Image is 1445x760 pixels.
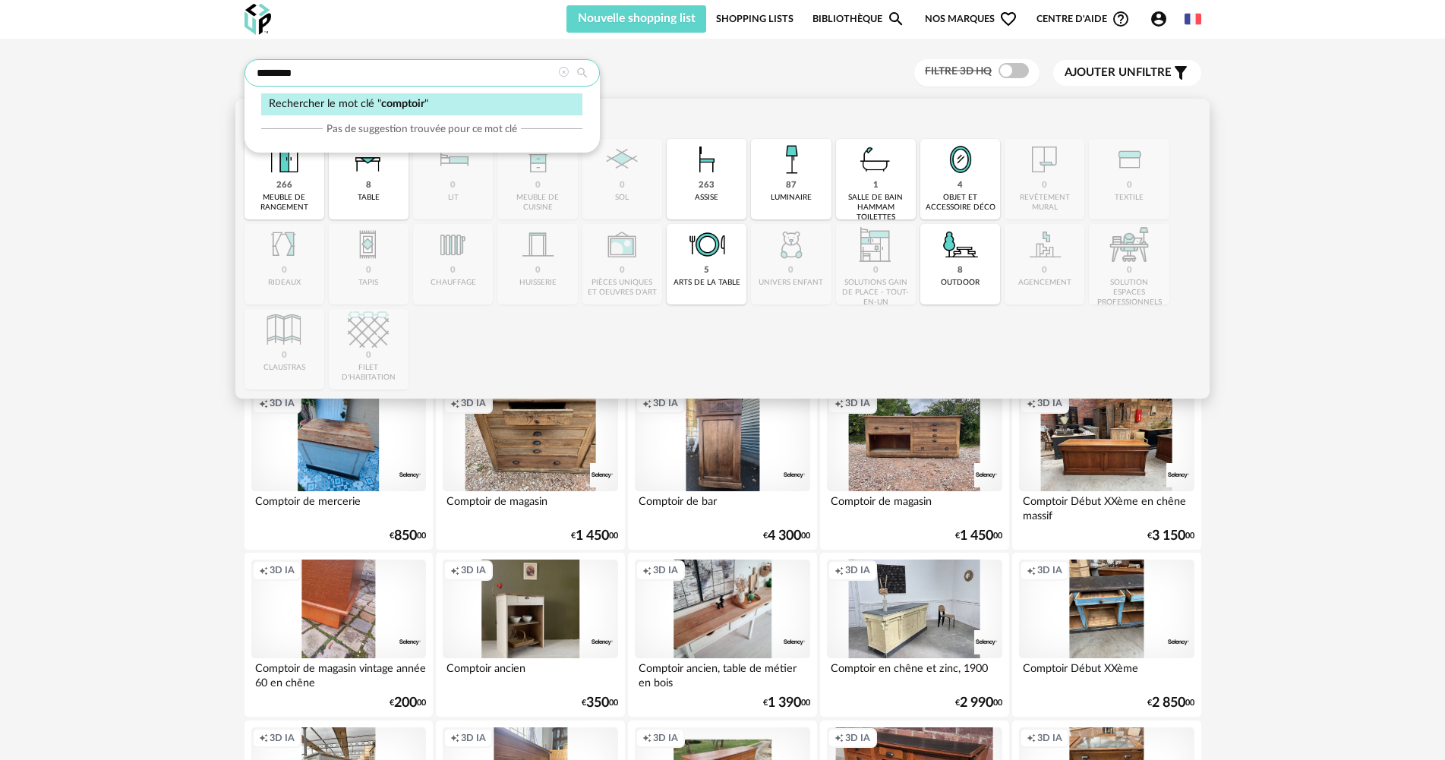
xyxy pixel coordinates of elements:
span: 1 450 [576,531,609,541]
span: Creation icon [450,732,459,744]
img: Outdoor.png [940,224,981,265]
a: Creation icon 3D IA Comptoir Début XXème en chêne massif €3 15000 [1012,386,1200,550]
span: Pas de suggestion trouvée pour ce mot clé [327,122,517,136]
span: 3D IA [461,397,486,409]
span: comptoir [381,98,424,109]
span: Creation icon [259,732,268,744]
div: Comptoir de magasin [443,491,617,522]
span: 3D IA [653,564,678,576]
a: Creation icon 3D IA Comptoir ancien, table de métier en bois €1 39000 [628,553,816,717]
span: Filter icon [1172,64,1190,82]
div: 263 [699,180,715,191]
span: Creation icon [1027,732,1036,744]
div: assise [695,193,718,203]
div: Comptoir de bar [635,491,809,522]
div: Comptoir de mercerie [251,491,426,522]
div: 266 [276,180,292,191]
span: 3D IA [461,732,486,744]
div: objet et accessoire déco [925,193,995,213]
a: Creation icon 3D IA Comptoir ancien €35000 [436,553,624,717]
span: 3D IA [270,564,295,576]
div: arts de la table [674,278,740,288]
img: Luminaire.png [771,139,812,180]
div: € 00 [955,531,1002,541]
span: Creation icon [259,564,268,576]
span: Help Circle Outline icon [1112,10,1130,28]
div: 5 [704,265,709,276]
div: salle de bain hammam toilettes [841,193,911,222]
div: Comptoir en chêne et zinc, 1900 [827,658,1002,689]
span: Account Circle icon [1150,10,1168,28]
a: Creation icon 3D IA Comptoir de mercerie €85000 [245,386,433,550]
span: 3D IA [461,564,486,576]
a: Creation icon 3D IA Comptoir en chêne et zinc, 1900 €2 99000 [820,553,1008,717]
span: Creation icon [642,732,652,744]
div: € 00 [955,698,1002,708]
img: Table.png [348,139,389,180]
span: Magnify icon [887,10,905,28]
div: Comptoir de magasin vintage année 60 en chêne [251,658,426,689]
div: € 00 [571,531,618,541]
span: 3D IA [845,397,870,409]
a: Creation icon 3D IA Comptoir de bar €4 30000 [628,386,816,550]
span: 1 450 [960,531,993,541]
span: Creation icon [1027,397,1036,409]
span: Nouvelle shopping list [578,12,696,24]
span: Creation icon [835,397,844,409]
span: 850 [394,531,417,541]
span: 3D IA [845,564,870,576]
span: Creation icon [642,564,652,576]
a: BibliothèqueMagnify icon [812,5,905,33]
span: 4 300 [768,531,801,541]
span: 1 390 [768,698,801,708]
div: Rechercher le mot clé " " [261,93,582,115]
span: Creation icon [835,564,844,576]
span: Account Circle icon [1150,10,1175,28]
img: Miroir.png [940,139,981,180]
img: Assise.png [686,139,727,180]
span: 3D IA [1037,397,1062,409]
div: outdoor [941,278,980,288]
div: Comptoir de magasin [827,491,1002,522]
div: luminaire [771,193,812,203]
span: filtre [1065,65,1172,80]
img: OXP [245,4,271,35]
div: Comptoir Début XXème [1019,658,1194,689]
button: Nouvelle shopping list [566,5,707,33]
div: 8 [958,265,963,276]
div: 4 [958,180,963,191]
div: € 00 [1147,698,1194,708]
div: table [358,193,380,203]
img: Salle%20de%20bain.png [855,139,896,180]
span: 3D IA [270,397,295,409]
span: Creation icon [450,397,459,409]
span: Centre d'aideHelp Circle Outline icon [1036,10,1130,28]
a: Creation icon 3D IA Comptoir de magasin €1 45000 [436,386,624,550]
div: € 00 [763,698,810,708]
span: 3D IA [270,732,295,744]
a: Creation icon 3D IA Comptoir de magasin €1 45000 [820,386,1008,550]
span: Creation icon [450,564,459,576]
button: Ajouter unfiltre Filter icon [1053,60,1201,86]
span: Creation icon [1027,564,1036,576]
span: Heart Outline icon [999,10,1017,28]
div: Comptoir Début XXème en chêne massif [1019,491,1194,522]
img: ArtTable.png [686,224,727,265]
div: 1 [873,180,879,191]
span: 2 850 [1152,698,1185,708]
img: fr [1185,11,1201,27]
span: Ajouter un [1065,67,1136,78]
span: 2 990 [960,698,993,708]
a: Shopping Lists [716,5,793,33]
div: Comptoir ancien [443,658,617,689]
a: Creation icon 3D IA Comptoir de magasin vintage année 60 en chêne €20000 [245,553,433,717]
div: € 00 [390,531,426,541]
span: 3D IA [653,397,678,409]
span: 3 150 [1152,531,1185,541]
div: € 00 [390,698,426,708]
div: Comptoir ancien, table de métier en bois [635,658,809,689]
div: € 00 [763,531,810,541]
span: Creation icon [642,397,652,409]
div: 8 [366,180,371,191]
div: € 00 [1147,531,1194,541]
